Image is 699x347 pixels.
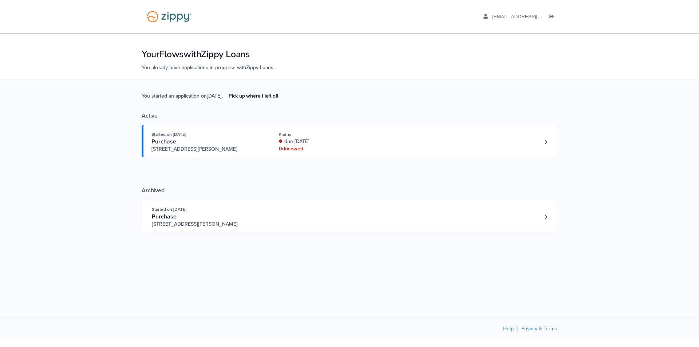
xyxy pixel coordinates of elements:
div: due [DATE] [279,138,376,145]
span: You started an application on [DATE] . [142,92,284,112]
a: Pick up where I left off [223,90,284,102]
span: [STREET_ADDRESS][PERSON_NAME] [152,221,263,228]
a: Loan number 4228033 [540,137,551,147]
a: Loan number 3802615 [540,212,551,222]
span: Purchase [151,138,176,145]
img: Logo [142,7,196,26]
div: Archived [142,187,557,194]
span: Started on [DATE] [152,207,186,212]
a: Help [503,326,514,332]
a: Privacy & Terms [521,326,557,332]
span: You already have applications in progress with Zippy Loans . [142,64,275,71]
h1: Your Flows with Zippy Loans [142,48,557,60]
span: aaboley88@icloud.com [492,14,576,19]
div: Status [279,131,376,138]
div: 0 doc owed [279,145,376,153]
span: Purchase [152,213,177,220]
a: edit profile [483,14,576,21]
div: Active [142,112,557,119]
span: Started on [DATE] [151,132,186,137]
a: Open loan 4228033 [142,125,557,157]
a: Open loan 3802615 [142,200,557,232]
span: [STREET_ADDRESS][PERSON_NAME] [151,146,262,153]
a: Log out [549,14,557,21]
